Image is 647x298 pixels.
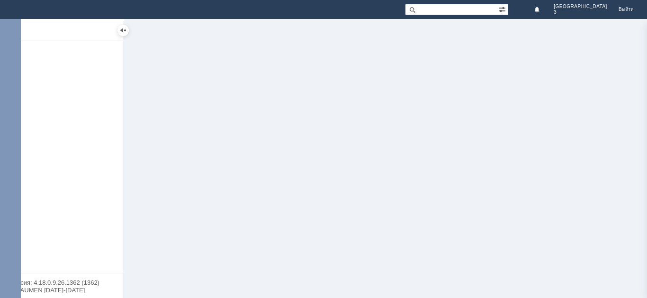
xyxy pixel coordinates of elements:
span: [GEOGRAPHIC_DATA] [554,4,607,9]
div: Скрыть меню [117,25,129,36]
span: 3 [554,9,557,15]
div: © NAUMEN [DATE]-[DATE] [9,287,114,293]
div: Версия: 4.18.0.9.26.1362 (1362) [9,279,114,286]
span: Расширенный поиск [498,4,508,13]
